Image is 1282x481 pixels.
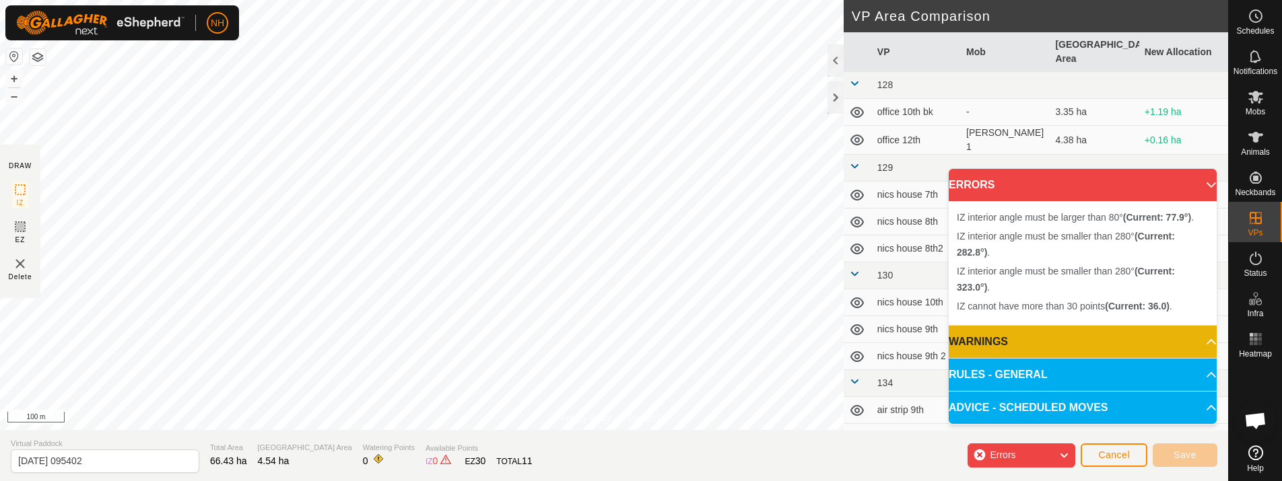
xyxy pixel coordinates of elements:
[877,162,893,173] span: 129
[1236,400,1276,441] div: Open chat
[877,79,893,90] span: 128
[949,177,994,193] span: ERRORS
[1153,443,1217,467] button: Save
[1050,32,1139,72] th: [GEOGRAPHIC_DATA] Area
[1236,27,1274,35] span: Schedules
[6,71,22,87] button: +
[957,231,1175,258] span: IZ interior angle must be smaller than 280° .
[1174,449,1196,460] span: Save
[957,266,1175,293] span: IZ interior angle must be smaller than 280° .
[1246,108,1265,116] span: Mobs
[877,270,893,281] span: 130
[957,301,1172,311] span: IZ cannot have more than 30 points .
[258,442,352,453] span: [GEOGRAPHIC_DATA] Area
[966,105,1044,119] div: -
[1248,229,1262,237] span: VPs
[1105,301,1170,311] b: (Current: 36.0)
[949,359,1217,391] p-accordion-header: RULES - GENERAL
[363,455,368,466] span: 0
[872,32,961,72] th: VP
[6,88,22,104] button: –
[1239,350,1272,358] span: Heatmap
[1139,126,1228,155] td: +0.16 ha
[949,201,1217,325] p-accordion-content: ERRORS
[433,455,438,466] span: 0
[1241,148,1270,156] span: Animals
[949,400,1108,416] span: ADVICE - SCHEDULED MOVES
[211,16,224,30] span: NH
[6,48,22,65] button: Reset Map
[1244,269,1267,277] span: Status
[966,430,1044,444] div: -
[30,49,46,65] button: Map Layers
[1229,440,1282,478] a: Help
[426,443,533,454] span: Available Points
[990,449,1015,460] span: Errors
[961,32,1050,72] th: Mob
[1235,188,1275,196] span: Neckbands
[210,442,247,453] span: Total Area
[872,424,961,451] td: airstrip 10th
[852,8,1228,24] h2: VP Area Comparison
[872,126,961,155] td: office 12th
[363,442,415,453] span: Watering Points
[872,343,961,370] td: nics house 9th 2
[561,412,611,424] a: Privacy Policy
[11,438,199,449] span: Virtual Paddock
[949,326,1217,358] p-accordion-header: WARNINGS
[872,182,961,209] td: nics house 7th
[872,289,961,316] td: nics house 10th
[522,455,533,466] span: 11
[957,212,1194,223] span: IZ interior angle must be larger than 80° .
[628,412,667,424] a: Contact Us
[1234,67,1277,75] span: Notifications
[1123,212,1191,223] b: (Current: 77.9°)
[1081,443,1147,467] button: Cancel
[1247,309,1263,318] span: Infra
[1050,99,1139,126] td: 3.35 ha
[1247,464,1264,472] span: Help
[496,454,532,468] div: TOTAL
[872,235,961,262] td: nics house 8th2
[16,11,184,35] img: Gallagher Logo
[426,454,454,468] div: IZ
[877,377,893,388] span: 134
[949,367,1048,383] span: RULES - GENERAL
[9,161,32,171] div: DRAW
[12,256,28,272] img: VP
[210,455,247,466] span: 66.43 ha
[872,99,961,126] td: office 10th bk
[1050,126,1139,155] td: 4.38 ha
[872,209,961,235] td: nics house 8th
[15,235,26,245] span: EZ
[17,198,24,208] span: IZ
[258,455,290,466] span: 4.54 ha
[475,455,486,466] span: 30
[1139,32,1228,72] th: New Allocation
[465,454,485,468] div: EZ
[1139,99,1228,126] td: +1.19 ha
[949,392,1217,424] p-accordion-header: ADVICE - SCHEDULED MOVES
[872,316,961,343] td: nics house 9th
[872,397,961,424] td: air strip 9th
[949,169,1217,201] p-accordion-header: ERRORS
[9,272,32,282] span: Delete
[949,334,1008,350] span: WARNINGS
[966,126,1044,154] div: [PERSON_NAME] 1
[1098,449,1130,460] span: Cancel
